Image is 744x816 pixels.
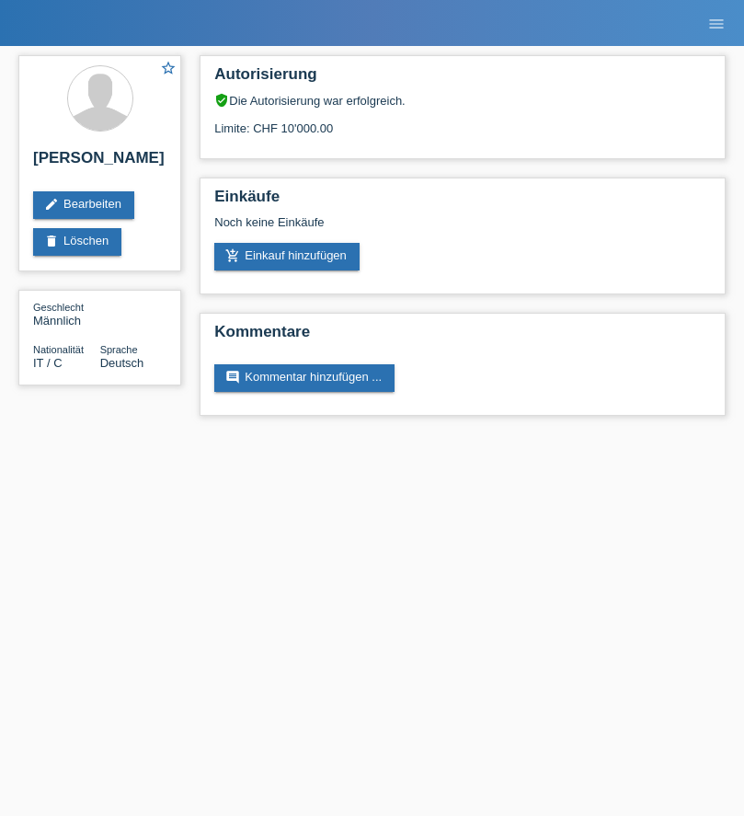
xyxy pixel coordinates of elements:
[33,300,100,328] div: Männlich
[214,65,711,93] h2: Autorisierung
[33,302,84,313] span: Geschlecht
[214,243,360,270] a: add_shopping_cartEinkauf hinzufügen
[214,93,229,108] i: verified_user
[214,364,395,392] a: commentKommentar hinzufügen ...
[225,370,240,385] i: comment
[225,248,240,263] i: add_shopping_cart
[33,356,63,370] span: Italien / C / 24.08.2014
[160,60,177,79] a: star_border
[698,17,735,29] a: menu
[33,149,166,177] h2: [PERSON_NAME]
[33,228,121,256] a: deleteLöschen
[214,108,711,135] div: Limite: CHF 10'000.00
[214,93,711,108] div: Die Autorisierung war erfolgreich.
[214,188,711,215] h2: Einkäufe
[100,356,144,370] span: Deutsch
[44,234,59,248] i: delete
[33,344,84,355] span: Nationalität
[33,191,134,219] a: editBearbeiten
[100,344,138,355] span: Sprache
[707,15,726,33] i: menu
[214,323,711,351] h2: Kommentare
[160,60,177,76] i: star_border
[214,215,711,243] div: Noch keine Einkäufe
[44,197,59,212] i: edit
